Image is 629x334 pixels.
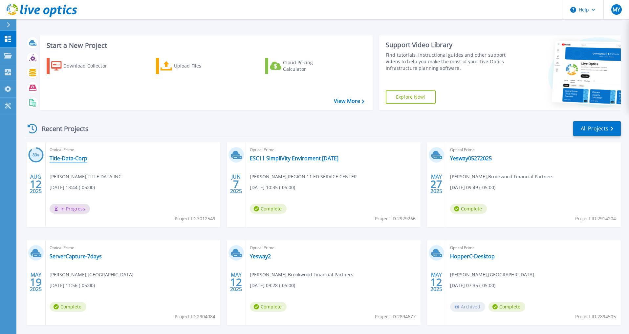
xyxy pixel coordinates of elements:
[63,59,116,72] div: Download Collector
[250,184,295,191] span: [DATE] 10:35 (-05:00)
[174,59,227,72] div: Upload Files
[47,42,364,49] h3: Start a New Project
[386,90,436,104] a: Explore Now!
[450,282,495,289] span: [DATE] 07:35 (-05:00)
[50,184,95,191] span: [DATE] 13:44 (-05:00)
[575,313,616,320] span: Project ID: 2894505
[450,173,553,180] span: [PERSON_NAME] , Brookwood Financial Partners
[575,215,616,222] span: Project ID: 2914204
[450,146,617,153] span: Optical Prime
[450,155,492,162] a: Yesway05272025
[450,271,534,278] span: [PERSON_NAME] , [GEOGRAPHIC_DATA]
[450,204,487,214] span: Complete
[250,302,287,312] span: Complete
[386,52,509,71] div: Find tutorials, instructional guides and other support videos to help you make the most of your L...
[28,151,44,159] h3: 89
[50,302,86,312] span: Complete
[50,146,216,153] span: Optical Prime
[47,58,120,74] a: Download Collector
[50,204,90,214] span: In Progress
[230,270,242,294] div: MAY 2025
[30,270,42,294] div: MAY 2025
[375,215,416,222] span: Project ID: 2929266
[386,41,509,49] div: Support Video Library
[25,121,98,137] div: Recent Projects
[50,244,216,251] span: Optical Prime
[250,155,338,162] a: ESC11 SimpliVity Enviroment [DATE]
[450,184,495,191] span: [DATE] 09:49 (-05:00)
[430,270,443,294] div: MAY 2025
[450,302,485,312] span: Archived
[50,253,102,260] a: ServerCapture-7days
[30,279,42,285] span: 19
[175,215,215,222] span: Project ID: 3012549
[430,181,442,187] span: 27
[50,282,95,289] span: [DATE] 11:56 (-05:00)
[334,98,364,104] a: View More
[430,279,442,285] span: 12
[573,121,621,136] a: All Projects
[265,58,338,74] a: Cloud Pricing Calculator
[50,173,121,180] span: [PERSON_NAME] , TITLE DATA INC
[283,59,336,72] div: Cloud Pricing Calculator
[250,173,357,180] span: [PERSON_NAME] , REGION 11 ED SERVICE CENTER
[50,155,87,162] a: Title-Data-Corp
[450,253,495,260] a: HopperC-Desktop
[250,204,287,214] span: Complete
[250,282,295,289] span: [DATE] 09:28 (-05:00)
[233,181,239,187] span: 7
[430,172,443,196] div: MAY 2025
[250,253,271,260] a: Yesway2
[250,244,417,251] span: Optical Prime
[375,313,416,320] span: Project ID: 2894677
[156,58,229,74] a: Upload Files
[30,172,42,196] div: AUG 2025
[230,172,242,196] div: JUN 2025
[30,181,42,187] span: 12
[450,244,617,251] span: Optical Prime
[230,279,242,285] span: 12
[37,153,39,157] span: %
[250,271,353,278] span: [PERSON_NAME] , Brookwood Financial Partners
[613,7,620,12] span: MY
[50,271,134,278] span: [PERSON_NAME] , [GEOGRAPHIC_DATA]
[488,302,525,312] span: Complete
[250,146,417,153] span: Optical Prime
[175,313,215,320] span: Project ID: 2904084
